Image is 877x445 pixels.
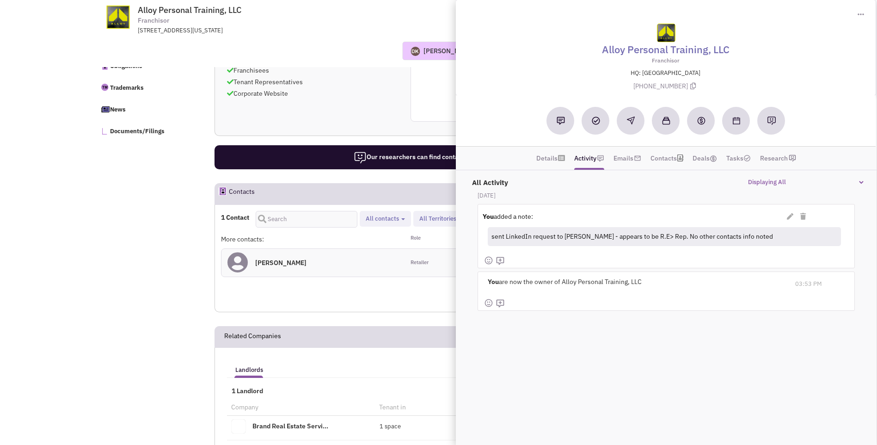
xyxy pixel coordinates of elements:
[138,26,379,35] div: [STREET_ADDRESS][US_STATE]
[651,151,677,165] a: Contacts
[597,155,605,162] img: icon-note.png
[634,155,642,162] img: icon-email-active-16.png
[496,299,505,308] img: mdi_comment-add-outline.png
[95,99,196,119] a: News
[363,214,408,224] button: All contacts
[366,215,399,222] span: All contacts
[693,151,718,165] a: Deals
[417,214,465,224] button: All Territories
[800,213,806,220] i: Delete Note
[662,117,670,125] img: Add to a collection
[229,184,255,204] h2: Contacts
[697,116,706,125] img: Create a deal
[483,212,534,221] label: added a note:
[227,387,263,395] span: 1 Landlord
[484,256,494,265] img: face-smile.png
[592,117,600,125] img: Add a Task
[733,117,740,124] img: Schedule a Meeting
[484,298,494,308] img: face-smile.png
[760,151,788,165] a: Research
[795,280,822,288] span: 03:53 PM
[227,66,398,75] p: Franchisees
[488,229,837,245] div: sent LinkedIn request to [PERSON_NAME] - appears to be R.E> Rep. No other contacts info noted
[95,78,196,97] a: Trademarks
[405,235,496,244] div: Role
[557,117,565,125] img: Add a note
[227,399,375,415] th: Company
[138,16,169,25] span: Franchisor
[767,116,776,125] img: Request research
[466,56,865,64] p: Franchisor
[138,5,241,15] span: Alloy Personal Training, LLC
[483,212,494,221] strong: You
[488,278,499,286] b: You
[221,235,404,244] div: More contacts:
[484,272,788,292] div: are now the owner of Alloy Personal Training, LLC
[466,69,865,78] p: HQ: [GEOGRAPHIC_DATA]
[235,366,263,374] h5: Landlords
[710,155,718,162] img: icon-dealamount.png
[231,357,268,376] a: Landlords
[467,173,508,187] label: All Activity
[789,155,796,162] img: research-icon.png
[95,121,196,141] a: Documents/Filings
[727,151,751,165] a: Tasks
[227,89,398,98] p: Corporate Website
[224,327,281,347] h2: Related Companies
[255,259,307,267] h4: [PERSON_NAME]
[537,151,558,165] a: Details
[496,256,505,266] img: mdi_comment-add-outline.png
[354,151,367,164] img: icon-researcher-20.png
[221,213,249,222] h4: 1 Contact
[652,107,680,135] button: Add to a collection
[227,77,398,87] p: Tenant Representatives
[744,155,751,162] img: TaskCount.png
[614,151,634,165] a: Emails
[256,211,357,228] input: Search
[478,192,496,199] b: [DATE]
[419,215,456,222] span: All Territories
[252,422,328,430] a: Brand Real Estate Servi...
[575,151,597,165] a: Activity
[627,117,635,124] img: Reachout
[380,422,401,430] span: 1 space
[787,213,793,220] i: Edit Note
[375,399,472,415] th: Tenant in
[411,259,429,266] span: Retailer
[602,42,730,56] a: Alloy Personal Training, LLC
[634,82,699,90] span: [PHONE_NUMBER]
[423,46,474,56] div: [PERSON_NAME]
[354,153,570,161] span: Our researchers can find contacts and site submission requirements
